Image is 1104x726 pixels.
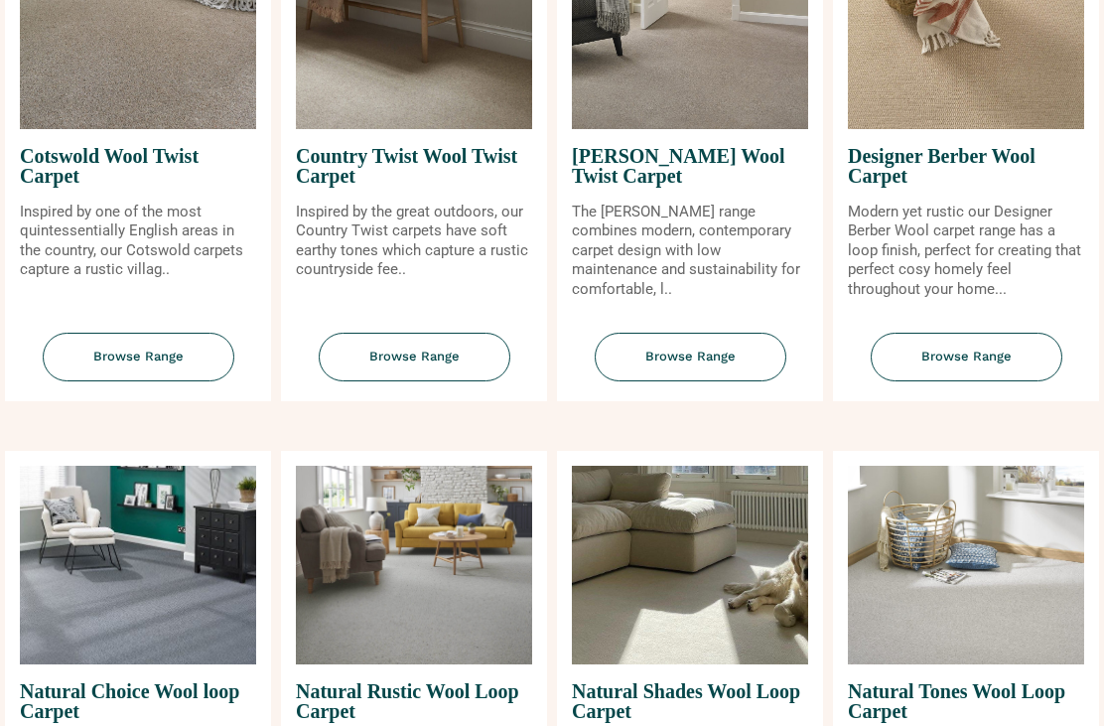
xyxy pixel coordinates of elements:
span: [PERSON_NAME] Wool Twist Carpet [572,130,808,204]
span: Designer Berber Wool Carpet [848,130,1084,204]
p: Inspired by one of the most quintessentially English areas in the country, our Cotswold carpets c... [20,204,256,281]
img: Natural Shades Wool Loop Carpet [572,467,808,665]
p: Inspired by the great outdoors, our Country Twist carpets have soft earthy tones which capture a ... [296,204,532,281]
img: Natural Rustic Wool Loop Carpet [296,467,532,665]
span: Browse Range [43,334,234,382]
span: Browse Range [871,334,1062,382]
img: Natural Choice Wool loop Carpet [20,467,256,665]
a: Browse Range [833,334,1099,402]
p: Modern yet rustic our Designer Berber Wool carpet range has a loop finish, perfect for creating t... [848,204,1084,301]
img: Natural Tones Wool Loop Carpet [848,467,1084,665]
p: The [PERSON_NAME] range combines modern, contemporary carpet design with low maintenance and sust... [572,204,808,301]
a: Browse Range [557,334,823,402]
a: Browse Range [5,334,271,402]
a: Browse Range [281,334,547,402]
span: Browse Range [595,334,786,382]
span: Cotswold Wool Twist Carpet [20,130,256,204]
span: Browse Range [319,334,510,382]
span: Country Twist Wool Twist Carpet [296,130,532,204]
